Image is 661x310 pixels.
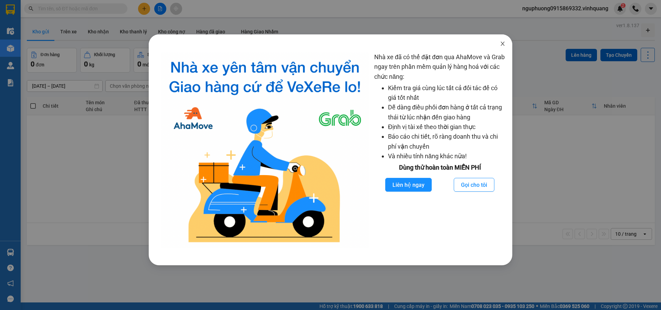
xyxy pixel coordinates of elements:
img: logo [161,52,369,248]
li: Định vị tài xế theo thời gian thực [388,122,505,132]
button: Gọi cho tôi [454,178,494,192]
div: Nhà xe đã có thể đặt đơn qua AhaMove và Grab ngay trên phần mềm quản lý hàng hoá với các chức năng: [374,52,505,248]
span: close [500,41,505,46]
li: Và nhiều tính năng khác nữa! [388,151,505,161]
button: Liên hệ ngay [385,178,432,192]
li: Dễ dàng điều phối đơn hàng ở tất cả trạng thái từ lúc nhận đến giao hàng [388,103,505,122]
li: Kiểm tra giá cùng lúc tất cả đối tác để có giá tốt nhất [388,83,505,103]
span: Liên hệ ngay [392,181,424,189]
div: Dùng thử hoàn toàn MIỄN PHÍ [374,163,505,172]
li: Báo cáo chi tiết, rõ ràng doanh thu và chi phí vận chuyển [388,132,505,151]
button: Close [493,34,512,54]
span: Gọi cho tôi [461,181,487,189]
